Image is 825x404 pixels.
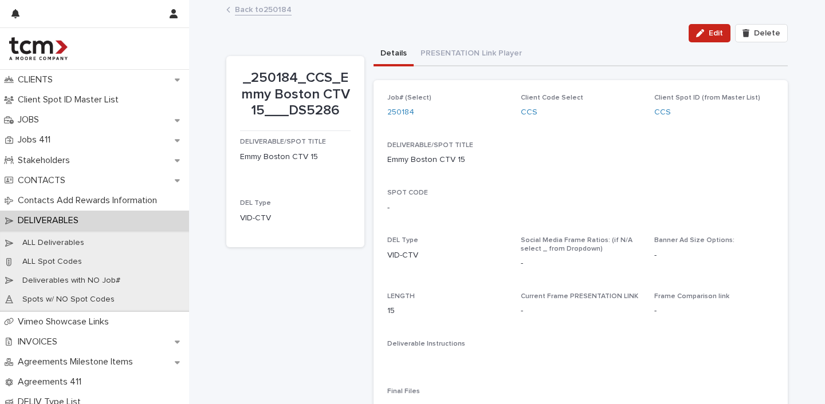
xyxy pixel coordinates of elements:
p: Jobs 411 [13,134,60,145]
a: CCS [654,106,671,118]
p: INVOICES [13,336,66,347]
p: VID-CTV [387,249,507,262]
p: 15 [387,305,507,317]
span: Frame Comparison link [654,293,729,300]
p: Emmy Boston CTV 15 [240,151,351,163]
p: Spots w/ NO Spot Codes [13,295,124,304]
p: CONTACTS [13,175,74,186]
p: Emmy Boston CTV 15 [387,154,465,166]
span: Current Frame PRESENTATION LINK [521,293,638,300]
p: - [654,249,774,262]
span: DELIVERABLE/SPOT TITLE [387,142,473,149]
span: Client Code Select [521,94,583,101]
p: JOBS [13,114,48,125]
p: - [521,305,523,317]
span: LENGTH [387,293,415,300]
span: Edit [709,29,723,37]
a: CCS [521,106,537,118]
p: Vimeo Showcase Links [13,316,118,327]
p: Agreements Milestone Items [13,357,142,367]
p: - [654,305,774,317]
p: Agreements 411 [13,377,91,387]
p: ALL Spot Codes [13,257,91,267]
p: Stakeholders [13,155,79,166]
p: VID-CTV [240,212,351,224]
button: PRESENTATION Link Player [414,42,529,66]
p: Contacts Add Rewards Information [13,195,166,206]
p: _250184_CCS_Emmy Boston CTV 15___DS5286 [240,70,351,119]
p: DELIVERABLES [13,215,88,226]
p: Client Spot ID Master List [13,94,128,105]
span: Client Spot ID (from Master List) [654,94,760,101]
span: Delete [754,29,780,37]
span: SPOT CODE [387,189,428,196]
p: - [387,202,390,214]
img: 4hMmSqQkux38exxPVZHQ [9,37,68,60]
span: Deliverable Instructions [387,340,465,347]
span: Final Files [387,388,420,395]
p: CLIENTS [13,74,62,85]
span: DELIVERABLE/SPOT TITLE [240,138,326,145]
p: Deliverables with NO Job# [13,276,129,286]
button: Delete [735,24,788,42]
span: Job# (Select) [387,94,431,101]
p: ALL Deliverables [13,238,93,248]
button: Edit [689,24,730,42]
span: DEL Type [387,237,418,244]
a: 250184 [387,106,414,118]
button: Details [374,42,414,66]
p: - [521,258,641,270]
span: DEL Type [240,200,271,207]
span: Social Media Frame Ratios: (if N/A select _ from Dropdown) [521,237,632,252]
a: Back to250184 [235,2,292,15]
span: Banner Ad Size Options: [654,237,734,244]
